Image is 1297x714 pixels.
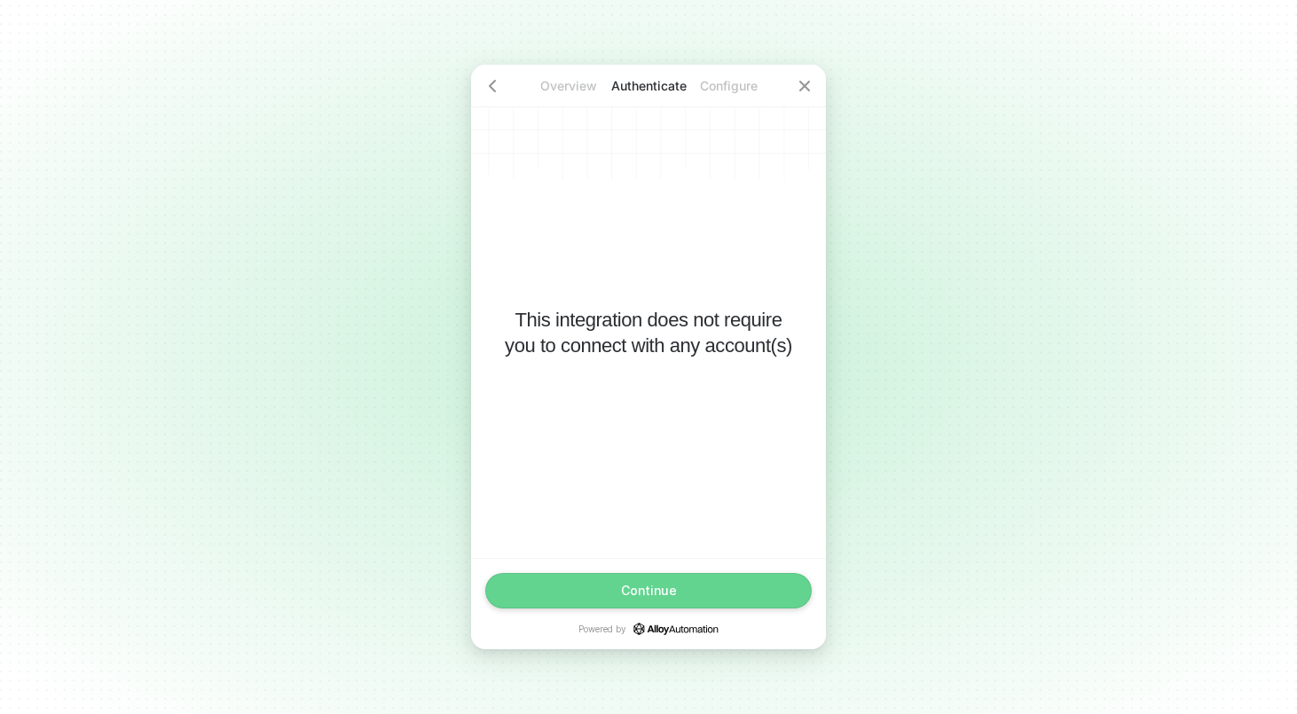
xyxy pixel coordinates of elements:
span: icon-close [798,79,812,93]
p: This integration does not require you to connect with any account(s) [499,307,798,358]
p: Configure [688,77,768,95]
a: icon-success [633,623,719,635]
p: Powered by [578,623,719,635]
span: icon-arrow-left [485,79,499,93]
div: Continue [621,584,677,598]
p: Authenticate [609,77,688,95]
p: Overview [529,77,609,95]
button: Continue [485,573,812,608]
